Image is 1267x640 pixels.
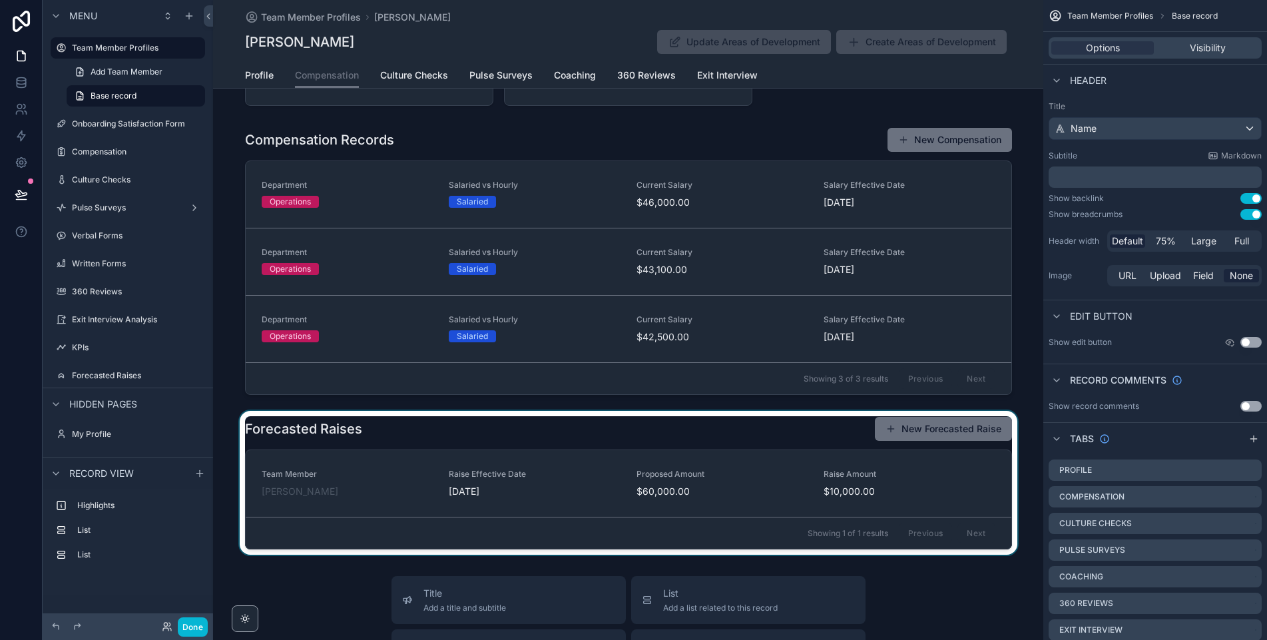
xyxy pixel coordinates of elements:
[1150,269,1181,282] span: Upload
[663,603,778,613] span: Add a list related to this record
[1059,598,1113,609] label: 360 Reviews
[1049,337,1112,348] label: Show edit button
[663,587,778,600] span: List
[1071,122,1097,135] span: Name
[1112,234,1143,248] span: Default
[245,63,274,90] a: Profile
[1049,209,1123,220] div: Show breadcrumbs
[51,424,205,445] a: My Profile
[245,11,361,24] a: Team Member Profiles
[1119,269,1137,282] span: URL
[72,258,202,269] label: Written Forms
[423,587,506,600] span: Title
[1191,234,1216,248] span: Large
[1230,269,1253,282] span: None
[245,69,274,82] span: Profile
[72,370,202,381] label: Forecasted Raises
[631,576,866,624] button: ListAdd a list related to this record
[697,63,758,90] a: Exit Interview
[1221,151,1262,161] span: Markdown
[72,230,202,241] label: Verbal Forms
[51,281,205,302] a: 360 Reviews
[1049,166,1262,188] div: scrollable content
[72,429,202,440] label: My Profile
[1193,269,1214,282] span: Field
[51,197,205,218] a: Pulse Surveys
[1049,101,1262,112] label: Title
[1059,518,1132,529] label: Culture Checks
[69,398,137,411] span: Hidden pages
[469,63,533,90] a: Pulse Surveys
[69,467,134,480] span: Record view
[72,43,197,53] label: Team Member Profiles
[1070,310,1133,323] span: Edit button
[72,174,202,185] label: Culture Checks
[77,500,200,511] label: Highlights
[51,365,205,386] a: Forecasted Raises
[1070,374,1166,387] span: Record comments
[804,374,888,384] span: Showing 3 of 3 results
[1059,545,1125,555] label: Pulse Surveys
[67,85,205,107] a: Base record
[554,63,596,90] a: Coaching
[380,69,448,82] span: Culture Checks
[1190,41,1226,55] span: Visibility
[374,11,451,24] a: [PERSON_NAME]
[1208,151,1262,161] a: Markdown
[295,69,359,82] span: Compensation
[1070,432,1094,446] span: Tabs
[77,549,200,560] label: List
[469,69,533,82] span: Pulse Surveys
[67,61,205,83] a: Add Team Member
[77,525,200,535] label: List
[1049,401,1139,412] div: Show record comments
[1049,236,1102,246] label: Header width
[617,69,676,82] span: 360 Reviews
[51,169,205,190] a: Culture Checks
[72,202,184,213] label: Pulse Surveys
[72,286,202,297] label: 360 Reviews
[554,69,596,82] span: Coaching
[1049,117,1262,140] button: Name
[1086,41,1120,55] span: Options
[1049,151,1077,161] label: Subtitle
[91,91,136,101] span: Base record
[380,63,448,90] a: Culture Checks
[617,63,676,90] a: 360 Reviews
[295,63,359,89] a: Compensation
[808,528,888,539] span: Showing 1 of 1 results
[1059,465,1092,476] label: Profile
[697,69,758,82] span: Exit Interview
[43,489,213,579] div: scrollable content
[72,342,202,353] label: KPIs
[72,314,202,325] label: Exit Interview Analysis
[51,309,205,330] a: Exit Interview Analysis
[1156,234,1176,248] span: 75%
[1172,11,1218,21] span: Base record
[51,337,205,358] a: KPIs
[178,617,208,637] button: Done
[1049,270,1102,281] label: Image
[391,576,626,624] button: TitleAdd a title and subtitle
[1059,571,1103,582] label: Coaching
[51,225,205,246] a: Verbal Forms
[423,603,506,613] span: Add a title and subtitle
[261,11,361,24] span: Team Member Profiles
[51,113,205,135] a: Onboarding Satisfaction Form
[72,147,202,157] label: Compensation
[245,33,354,51] h1: [PERSON_NAME]
[1070,74,1107,87] span: Header
[1234,234,1249,248] span: Full
[91,67,162,77] span: Add Team Member
[51,141,205,162] a: Compensation
[69,9,97,23] span: Menu
[1049,193,1104,204] div: Show backlink
[72,119,202,129] label: Onboarding Satisfaction Form
[51,37,205,59] a: Team Member Profiles
[1059,491,1125,502] label: Compensation
[1067,11,1153,21] span: Team Member Profiles
[51,253,205,274] a: Written Forms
